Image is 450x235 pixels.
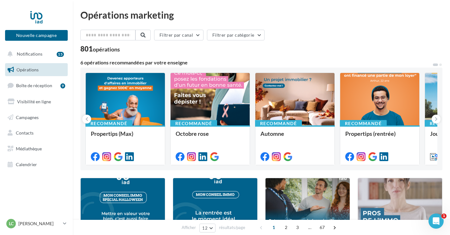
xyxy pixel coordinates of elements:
[16,83,52,88] span: Boîte de réception
[57,52,64,57] div: 15
[219,225,245,231] span: résultats/page
[202,226,208,231] span: 12
[4,79,69,92] a: Boîte de réception9
[16,67,39,72] span: Opérations
[170,120,217,127] div: Recommandé
[199,224,216,232] button: 12
[260,130,329,143] div: Automne
[176,130,245,143] div: Octobre rose
[80,10,442,20] div: Opérations marketing
[4,142,69,155] a: Médiathèque
[317,222,328,232] span: 67
[340,120,387,127] div: Recommandé
[5,30,68,41] button: Nouvelle campagne
[16,130,34,136] span: Contacts
[345,130,414,143] div: Propertips (rentrée)
[60,83,65,88] div: 9
[80,60,432,65] div: 6 opérations recommandées par votre enseigne
[269,222,279,232] span: 1
[441,214,447,219] span: 1
[428,214,444,229] iframe: Intercom live chat
[85,120,132,127] div: Recommandé
[4,47,66,61] button: Notifications 15
[207,30,265,40] button: Filtrer par catégorie
[4,63,69,76] a: Opérations
[292,222,303,232] span: 3
[182,225,196,231] span: Afficher
[255,120,302,127] div: Recommandé
[305,222,315,232] span: ...
[18,220,60,227] p: [PERSON_NAME]
[17,51,42,57] span: Notifications
[4,111,69,124] a: Campagnes
[17,99,51,104] span: Visibilité en ligne
[5,218,68,230] a: Lc [PERSON_NAME]
[9,220,14,227] span: Lc
[16,146,42,151] span: Médiathèque
[4,126,69,140] a: Contacts
[154,30,203,40] button: Filtrer par canal
[16,114,39,120] span: Campagnes
[93,46,120,52] div: opérations
[80,45,120,52] div: 801
[16,162,37,167] span: Calendrier
[91,130,160,143] div: Propertips (Max)
[4,158,69,171] a: Calendrier
[4,95,69,108] a: Visibilité en ligne
[281,222,291,232] span: 2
